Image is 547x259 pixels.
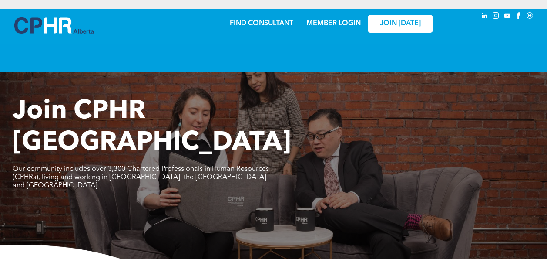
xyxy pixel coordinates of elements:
[306,20,361,27] a: MEMBER LOGIN
[380,20,421,28] span: JOIN [DATE]
[13,166,269,189] span: Our community includes over 3,300 Chartered Professionals in Human Resources (CPHRs), living and ...
[503,11,512,23] a: youtube
[525,11,535,23] a: Social network
[480,11,490,23] a: linkedin
[491,11,501,23] a: instagram
[13,99,291,156] span: Join CPHR [GEOGRAPHIC_DATA]
[368,15,433,33] a: JOIN [DATE]
[514,11,524,23] a: facebook
[14,17,94,34] img: A blue and white logo for cp alberta
[230,20,293,27] a: FIND CONSULTANT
